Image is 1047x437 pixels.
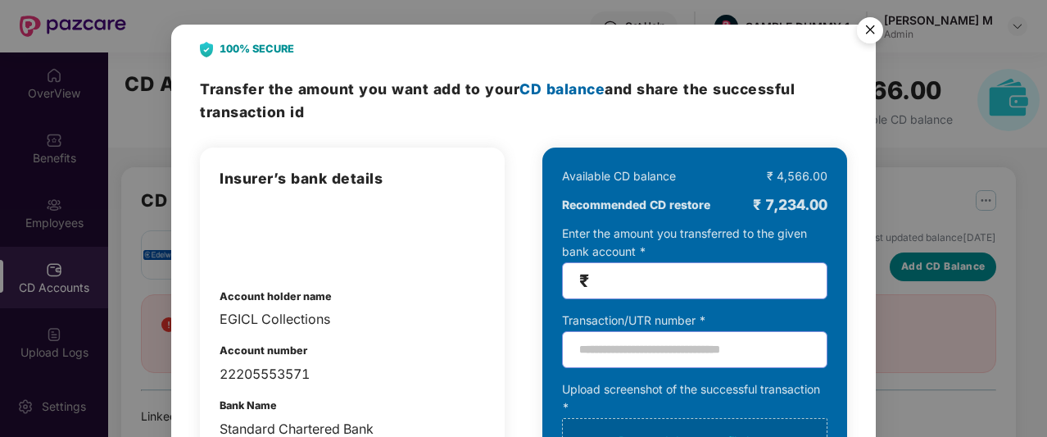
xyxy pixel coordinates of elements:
[220,309,485,330] div: EGICL Collections
[220,41,294,57] b: 100% SECURE
[220,207,305,264] img: integrations
[359,80,605,98] span: you want add to your
[767,167,827,185] div: ₹ 4,566.00
[200,42,213,57] img: svg+xml;base64,PHN2ZyB4bWxucz0iaHR0cDovL3d3dy53My5vcmcvMjAwMC9zdmciIHdpZHRoPSIyNCIgaGVpZ2h0PSIyOC...
[562,196,710,214] b: Recommended CD restore
[220,290,332,303] b: Account holder name
[562,312,827,330] div: Transaction/UTR number *
[220,344,307,357] b: Account number
[847,10,893,56] img: svg+xml;base64,PHN2ZyB4bWxucz0iaHR0cDovL3d3dy53My5vcmcvMjAwMC9zdmciIHdpZHRoPSI1NiIgaGVpZ2h0PSI1Ni...
[847,9,891,53] button: Close
[200,78,847,123] h3: Transfer the amount and share the successful transaction id
[220,399,277,412] b: Bank Name
[519,80,605,98] span: CD balance
[562,167,676,185] div: Available CD balance
[753,193,827,216] div: ₹ 7,234.00
[579,271,589,290] span: ₹
[562,225,827,299] div: Enter the amount you transferred to the given bank account *
[220,364,485,385] div: 22205553571
[220,167,485,190] h3: Insurer’s bank details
